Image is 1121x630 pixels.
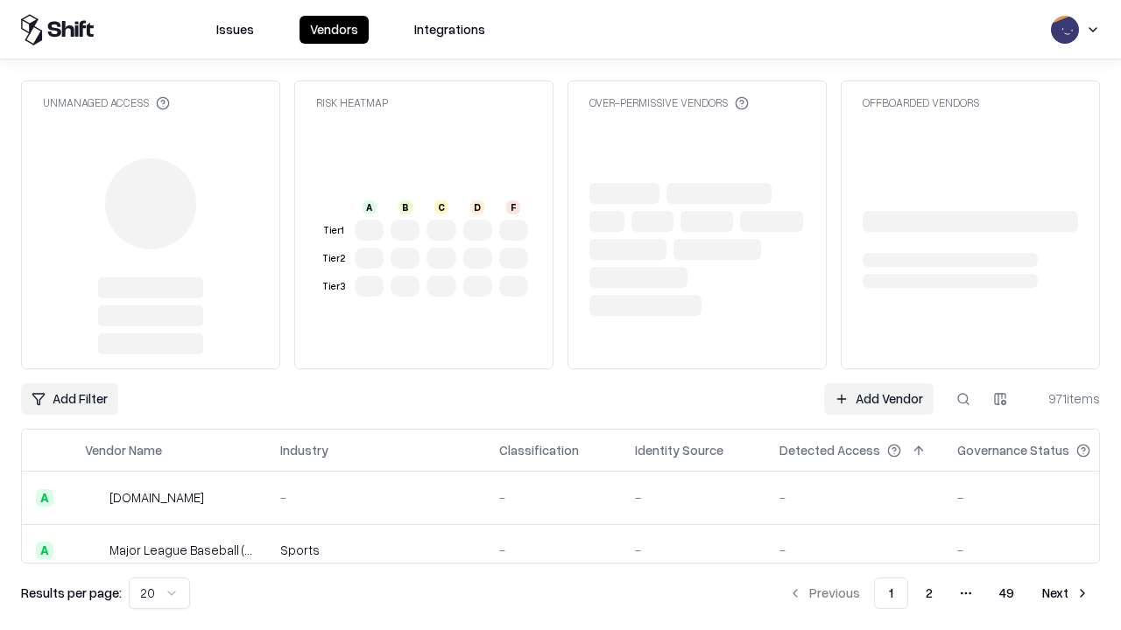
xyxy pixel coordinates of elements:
[779,441,880,459] div: Detected Access
[109,541,252,559] div: Major League Baseball (MLB)
[300,16,369,44] button: Vendors
[21,584,122,602] p: Results per page:
[36,542,53,559] div: A
[280,488,471,507] div: -
[280,541,471,559] div: Sports
[957,541,1118,559] div: -
[912,577,947,609] button: 2
[280,441,328,459] div: Industry
[206,16,264,44] button: Issues
[320,223,348,238] div: Tier 1
[404,16,496,44] button: Integrations
[635,441,723,459] div: Identity Source
[434,200,448,214] div: C
[320,279,348,294] div: Tier 3
[957,488,1118,507] div: -
[779,488,929,507] div: -
[85,489,102,507] img: pathfactory.com
[499,441,579,459] div: Classification
[874,577,908,609] button: 1
[985,577,1028,609] button: 49
[778,577,1100,609] nav: pagination
[1030,389,1100,408] div: 971 items
[109,488,204,507] div: [DOMAIN_NAME]
[635,541,751,559] div: -
[85,542,102,559] img: Major League Baseball (MLB)
[85,441,162,459] div: Vendor Name
[863,95,979,110] div: Offboarded Vendors
[499,488,607,507] div: -
[21,383,118,415] button: Add Filter
[320,251,348,266] div: Tier 2
[506,200,520,214] div: F
[363,200,377,214] div: A
[36,489,53,507] div: A
[824,383,934,415] a: Add Vendor
[470,200,484,214] div: D
[635,488,751,507] div: -
[499,541,607,559] div: -
[398,200,412,214] div: B
[1032,577,1100,609] button: Next
[779,541,929,559] div: -
[43,95,170,110] div: Unmanaged Access
[589,95,749,110] div: Over-Permissive Vendors
[316,95,388,110] div: Risk Heatmap
[957,441,1069,459] div: Governance Status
